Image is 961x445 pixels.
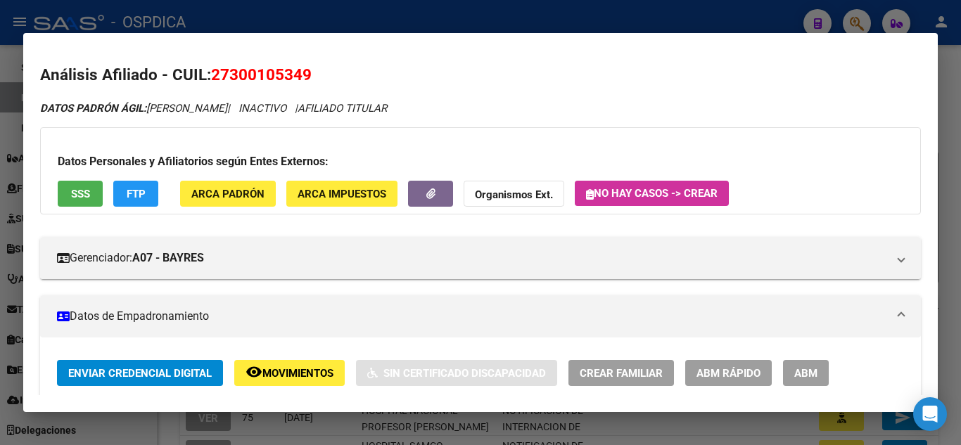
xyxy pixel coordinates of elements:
button: ABM [783,360,829,386]
span: 27300105349 [211,65,312,84]
mat-panel-title: Gerenciador: [57,250,887,266]
button: FTP [113,181,158,207]
strong: DATOS PADRÓN ÁGIL: [40,102,146,115]
button: Movimientos [234,360,345,386]
h3: Datos Personales y Afiliatorios según Entes Externos: [58,153,903,170]
span: FTP [127,188,146,200]
mat-panel-title: Datos de Empadronamiento [57,308,887,325]
button: Organismos Ext. [464,181,564,207]
button: Enviar Credencial Digital [57,360,223,386]
span: Enviar Credencial Digital [68,367,212,380]
span: Sin Certificado Discapacidad [383,367,546,380]
mat-expansion-panel-header: Gerenciador:A07 - BAYRES [40,237,921,279]
mat-icon: remove_red_eye [246,363,262,380]
button: SSS [58,181,103,207]
button: Crear Familiar [568,360,674,386]
button: ABM Rápido [685,360,772,386]
i: | INACTIVO | [40,102,387,115]
span: ABM [794,367,817,380]
strong: A07 - BAYRES [132,250,204,266]
strong: Organismos Ext. [475,188,553,201]
span: ABM Rápido [696,367,760,380]
div: Open Intercom Messenger [913,397,947,431]
button: No hay casos -> Crear [575,181,729,206]
span: [PERSON_NAME] [40,102,227,115]
span: No hay casos -> Crear [586,187,718,200]
h2: Análisis Afiliado - CUIL: [40,63,921,87]
span: AFILIADO TITULAR [298,102,387,115]
span: ARCA Padrón [191,188,265,200]
button: ARCA Impuestos [286,181,397,207]
button: Sin Certificado Discapacidad [356,360,557,386]
span: ARCA Impuestos [298,188,386,200]
button: ARCA Padrón [180,181,276,207]
span: Movimientos [262,367,333,380]
mat-expansion-panel-header: Datos de Empadronamiento [40,295,921,337]
span: Crear Familiar [580,367,663,380]
span: SSS [71,188,90,200]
